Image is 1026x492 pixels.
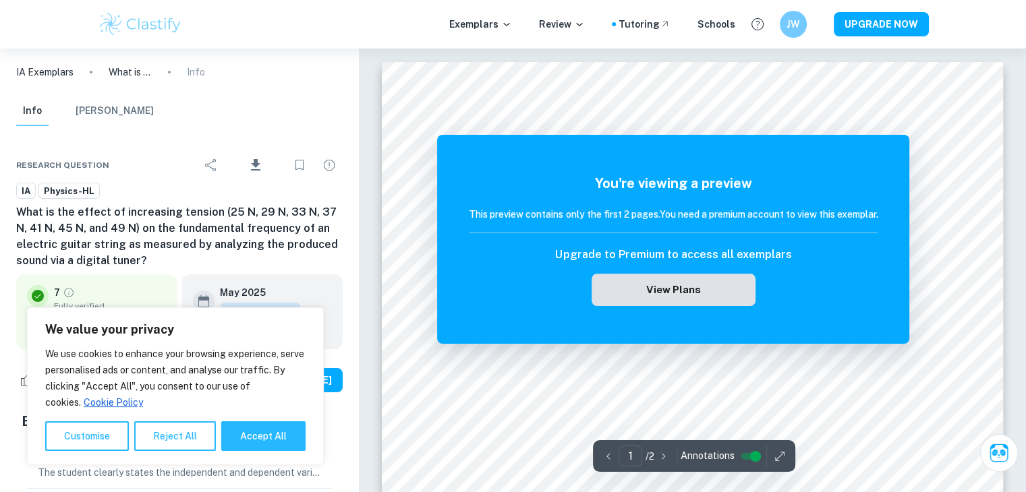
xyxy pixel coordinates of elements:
a: Physics-HL [38,183,100,199]
a: Schools [697,17,735,32]
img: Clastify logo [98,11,183,38]
div: Bookmark [286,152,313,179]
div: Like [16,369,62,391]
h6: May 2025 [220,285,290,300]
p: What is the effect of increasing tension (25 N, 29 N, 33 N, 37 N, 41 N, 45 N, and 49 N) on the fu... [109,65,152,80]
div: Download [227,148,283,183]
h5: Examiner's summary [22,411,337,431]
a: Cookie Policy [83,396,144,408]
span: Physics-HL [39,185,99,198]
h6: This preview contains only the first 2 pages. You need a premium account to view this exemplar. [469,207,878,222]
button: View Plans [592,274,755,306]
p: We value your privacy [45,321,306,338]
div: We value your privacy [27,307,324,465]
p: Exemplars [449,17,512,32]
button: Info [16,96,49,126]
button: [PERSON_NAME] [76,96,154,126]
span: Current Syllabus [220,303,301,317]
a: Tutoring [619,17,671,32]
p: / 2 [645,449,654,464]
span: Fully verified [54,300,166,312]
h6: What is the effect of increasing tension (25 N, 29 N, 33 N, 37 N, 41 N, 45 N, and 49 N) on the fu... [16,204,343,269]
div: This exemplar is based on the current syllabus. Feel free to refer to it for inspiration/ideas wh... [220,303,301,317]
h6: JW [785,17,801,32]
button: Help and Feedback [746,13,769,36]
p: We use cookies to enhance your browsing experience, serve personalised ads or content, and analys... [45,346,306,410]
div: Share [198,152,225,179]
a: IA Exemplars [16,65,74,80]
span: IA [17,185,35,198]
p: 7 [54,285,60,300]
button: Accept All [221,421,306,451]
p: Info [187,65,205,80]
button: JW [780,11,807,38]
h5: You're viewing a preview [469,173,878,193]
button: Ask Clai [980,434,1018,472]
span: Research question [16,159,109,171]
button: Customise [45,421,129,451]
a: Grade fully verified [63,286,75,299]
h6: Upgrade to Premium to access all exemplars [555,247,791,263]
a: IA [16,183,36,199]
button: Reject All [134,421,216,451]
button: UPGRADE NOW [834,12,929,36]
p: The student clearly states the independent and dependent variables in the research question, prov... [38,465,321,480]
div: Report issue [316,152,343,179]
span: Annotations [680,449,734,463]
p: Review [539,17,585,32]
